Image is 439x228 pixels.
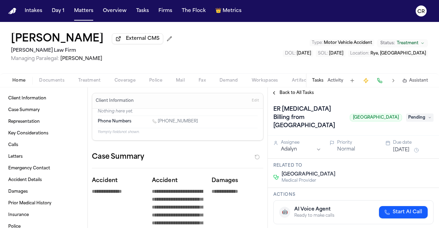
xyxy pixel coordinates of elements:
[409,78,428,83] span: Assistant
[11,47,175,55] h2: [PERSON_NAME] Law Firm
[312,78,323,83] button: Tasks
[282,209,288,216] span: 🤖
[156,5,175,17] button: Firms
[8,131,48,136] span: Key Considerations
[347,76,357,85] button: Add Task
[417,9,425,14] text: CR
[8,8,16,14] a: Home
[329,51,343,56] span: [DATE]
[406,113,434,122] span: Pending
[98,119,131,124] span: Phone Numbers
[11,33,104,45] button: Edit matter name
[361,76,371,85] button: Create Immediate Task
[282,178,335,183] span: Medical Provider
[94,98,135,104] h3: Client Information
[49,5,67,17] button: Day 1
[402,78,428,83] button: Assistant
[219,78,238,83] span: Demand
[8,177,42,183] span: Accident Details
[412,146,420,154] button: Snooze task
[152,119,198,124] a: Call 1 (914) 506-1894
[92,152,144,163] h2: Case Summary
[5,140,82,151] a: Calls
[5,209,82,220] a: Insurance
[318,51,328,56] span: SOL :
[92,177,144,185] p: Accident
[5,105,82,116] a: Case Summary
[377,39,428,47] button: Change status from Treatment
[370,51,426,56] span: Rye, [GEOGRAPHIC_DATA]
[297,51,311,56] span: [DATE]
[100,5,129,17] button: Overview
[5,198,82,209] a: Prior Medical History
[348,50,428,57] button: Edit Location: Rye, NY
[252,78,278,83] span: Workspaces
[22,5,45,17] button: Intakes
[316,50,345,57] button: Edit SOL: 2027-03-23
[312,41,323,45] span: Type :
[179,5,209,17] button: The Flock
[5,93,82,104] a: Client Information
[98,109,258,116] p: Nothing here yet.
[5,151,82,162] a: Letters
[39,78,64,83] span: Documents
[8,8,16,14] img: Finch Logo
[397,40,418,46] span: Treatment
[283,50,313,57] button: Edit DOL: 2025-03-23
[337,140,378,145] div: Priority
[11,33,104,45] h1: [PERSON_NAME]
[379,206,428,218] button: Start AI Call
[133,5,152,17] button: Tasks
[328,78,343,83] button: Activity
[8,166,50,171] span: Emergency Contact
[8,142,18,148] span: Calls
[8,212,29,218] span: Insurance
[281,140,321,145] div: Assignee
[98,130,258,135] p: 11 empty fields not shown.
[282,171,335,178] span: [GEOGRAPHIC_DATA]
[5,175,82,185] a: Accident Details
[8,189,28,194] span: Damages
[273,192,434,197] h3: Actions
[292,78,310,83] span: Artifacts
[11,56,59,61] span: Managing Paralegal:
[350,51,369,56] span: Location :
[294,206,334,213] div: AI Voice Agent
[176,78,185,83] span: Mail
[149,78,162,83] span: Police
[268,90,317,96] button: Back to All Tasks
[8,96,46,101] span: Client Information
[215,8,221,14] span: crown
[273,163,434,168] h3: Related to
[250,95,261,106] button: Edit
[5,163,82,174] a: Emergency Contact
[8,201,51,206] span: Prior Medical History
[115,78,135,83] span: Coverage
[375,76,384,85] button: Make a Call
[5,186,82,197] a: Damages
[213,5,244,17] button: crownMetrics
[112,33,163,44] button: External CMS
[285,51,296,56] span: DOL :
[212,177,263,185] p: Damages
[126,35,159,42] span: External CMS
[271,104,347,131] h1: ER [MEDICAL_DATA] Billing from [GEOGRAPHIC_DATA]
[337,146,355,153] button: Normal
[380,40,395,46] span: Status:
[393,140,434,145] div: Due date
[252,98,259,103] span: Edit
[78,78,101,83] span: Treatment
[294,213,334,218] div: Ready to make calls
[71,5,96,17] button: Matters
[8,154,23,159] span: Letters
[60,56,102,61] span: [PERSON_NAME]
[280,90,314,96] span: Back to All Tasks
[152,177,204,185] p: Accident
